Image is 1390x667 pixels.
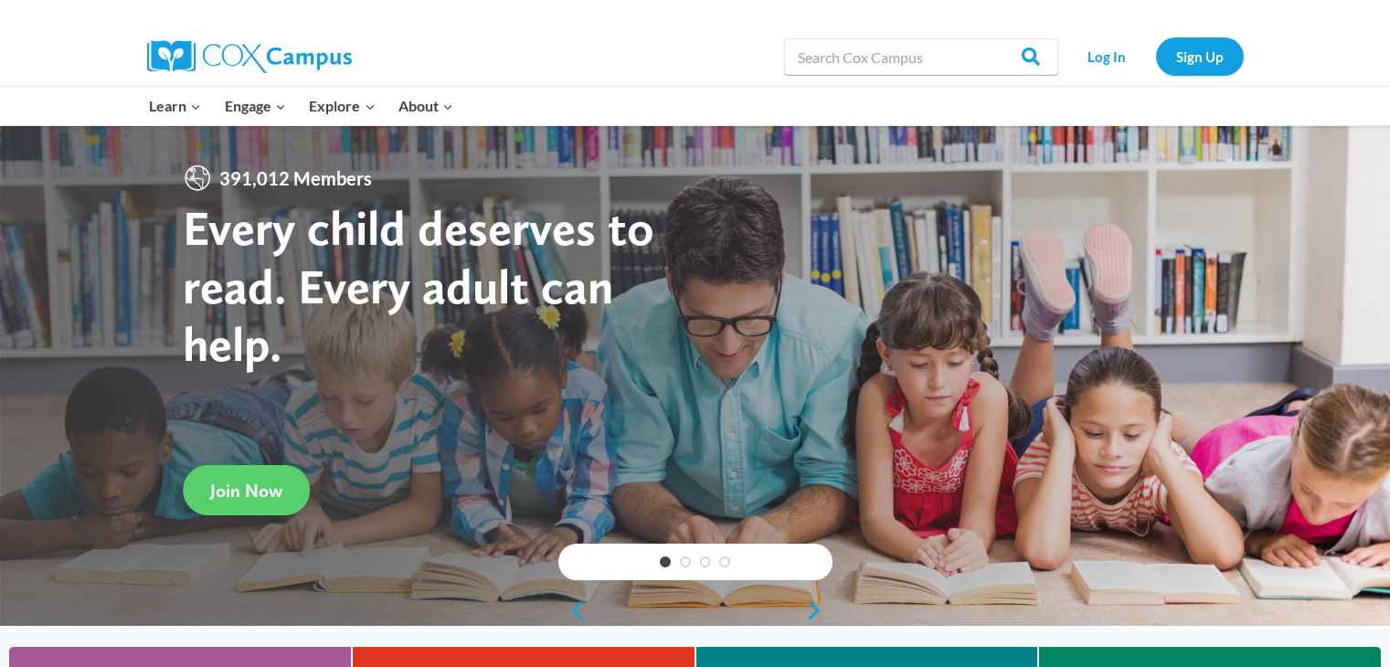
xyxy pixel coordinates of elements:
[558,592,833,629] div: content slider buttons
[1067,37,1244,75] nav: Secondary Navigation
[784,38,1058,75] input: Search Cox Campus
[225,94,286,118] span: Engage
[680,556,691,567] a: 2
[309,94,375,118] span: Explore
[183,198,654,373] strong: Every child deserves to read. Every adult can help.
[700,556,711,567] a: 3
[183,465,310,515] a: Join Now
[558,599,586,621] a: previous
[398,94,453,118] span: About
[212,164,379,193] span: 391,012 Members
[147,40,352,73] img: Cox Campus
[149,94,201,118] span: Learn
[138,87,465,125] nav: Primary Navigation
[1067,37,1147,75] a: Log In
[660,556,671,567] a: 1
[210,480,282,502] span: Join Now
[805,599,833,621] a: next
[1156,37,1244,75] a: Sign Up
[719,556,730,567] a: 4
